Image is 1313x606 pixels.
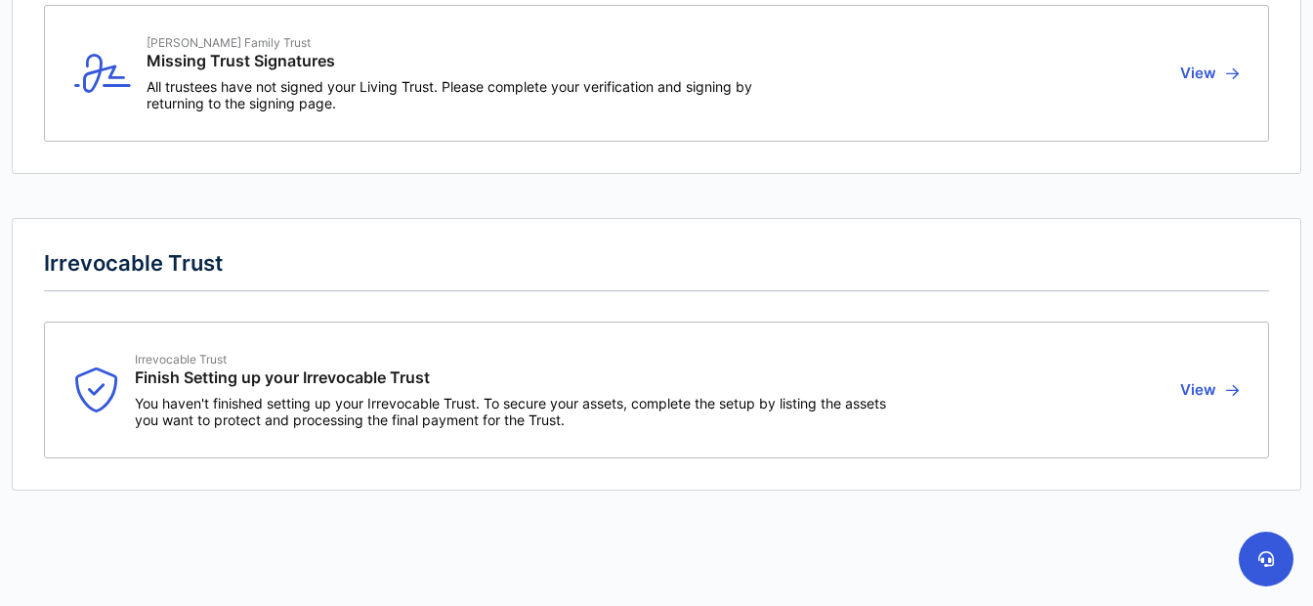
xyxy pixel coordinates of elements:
button: View [1174,352,1239,428]
button: View [1174,35,1239,111]
span: Finish Setting up your Irrevocable Trust [135,368,430,387]
span: Missing Trust Signatures [147,52,335,70]
span: Irrevocable Trust [135,352,430,367]
h2: Irrevocable Trust [44,250,1269,292]
span: You haven't finished setting up your Irrevocable Trust. To secure your assets, complete the setup... [135,395,905,428]
span: [PERSON_NAME] Family Trust [147,35,335,50]
span: All trustees have not signed your Living Trust. Please complete your verification and signing by ... [147,78,756,111]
